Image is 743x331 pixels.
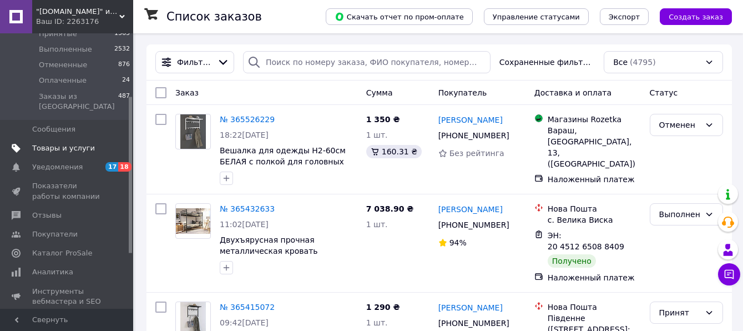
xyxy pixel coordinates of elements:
span: Сохраненные фильтры: [499,57,595,68]
a: Создать заказ [649,12,732,21]
span: 1 шт. [366,131,388,139]
div: [PHONE_NUMBER] [436,315,512,331]
span: Все [613,57,628,68]
span: 1 290 ₴ [366,303,400,312]
span: 09:42[DATE] [220,318,269,327]
span: 1363 [114,29,130,39]
div: с. Велика Виска [548,214,641,225]
a: [PERSON_NAME] [438,204,503,215]
span: Аналитика [32,267,73,277]
div: Наложенный платеж [548,272,641,283]
a: [PERSON_NAME] [438,302,503,313]
a: Вешалка для одежды Н2-60см БЕЛАЯ с полкой для головных уборов (металлическая, разборная) [220,146,346,188]
img: Фото товару [180,114,206,149]
div: Выполнен [659,208,700,220]
span: Покупатели [32,229,78,239]
div: Наложенный платеж [548,174,641,185]
div: [PHONE_NUMBER] [436,217,512,233]
button: Создать заказ [660,8,732,25]
img: Фото товару [176,208,210,234]
span: Доставка и оплата [534,88,611,97]
span: Каталог ProSale [32,248,92,258]
span: (4795) [630,58,656,67]
span: Оплаченные [39,76,87,86]
div: 160.31 ₴ [366,145,422,158]
span: Сообщения [32,124,75,134]
span: Без рейтинга [449,149,504,158]
div: Нова Пошта [548,302,641,313]
span: Фильтры [177,57,213,68]
div: Нова Пошта [548,203,641,214]
div: Вараш, [GEOGRAPHIC_DATA], 13, ([GEOGRAPHIC_DATA]) [548,125,641,169]
span: Принятые [39,29,77,39]
a: № 365415072 [220,303,275,312]
span: Создать заказ [669,13,723,21]
span: ЭН: 20 4512 6508 8409 [548,231,624,251]
a: [PERSON_NAME] [438,114,503,126]
div: Ваш ID: 2263176 [36,17,133,27]
button: Экспорт [600,8,649,25]
div: Принят [659,307,700,319]
span: Покупатель [438,88,487,97]
button: Скачать отчет по пром-оплате [326,8,473,25]
span: Отзывы [32,210,62,220]
span: 487 [118,92,130,112]
span: 18:22[DATE] [220,131,269,139]
span: 876 [118,60,130,70]
span: Товары и услуги [32,143,95,153]
span: Заказ [175,88,199,97]
span: Отмененные [39,60,87,70]
span: 18 [118,162,131,172]
div: Магазины Rozetka [548,114,641,125]
span: Уведомления [32,162,83,172]
a: Фото товару [175,203,211,239]
a: № 365432633 [220,204,275,213]
div: Получено [548,254,596,268]
span: 1 шт. [366,220,388,229]
h1: Список заказов [166,10,262,23]
div: Отменен [659,119,700,131]
span: 94% [449,238,467,247]
span: Статус [650,88,678,97]
span: "vts1.com.ua" интернет магазин мебели [36,7,119,17]
span: 17 [105,162,118,172]
span: 1 шт. [366,318,388,327]
span: 24 [122,76,130,86]
span: Заказы из [GEOGRAPHIC_DATA] [39,92,118,112]
span: 2532 [114,44,130,54]
span: 1 350 ₴ [366,115,400,124]
a: № 365526229 [220,115,275,124]
span: Скачать отчет по пром-оплате [335,12,464,22]
span: Выполненные [39,44,92,54]
span: Экспорт [609,13,640,21]
span: Сумма [366,88,393,97]
span: 7 038.90 ₴ [366,204,414,213]
button: Чат с покупателем [718,263,740,285]
button: Управление статусами [484,8,589,25]
div: [PHONE_NUMBER] [436,128,512,143]
a: Двухъярусная прочная металлическая кровать КОМФОРТ ДУО (COMFORT DUO) производство Уераина 80Х200 [220,235,347,278]
a: Фото товару [175,114,211,149]
span: Инструменты вебмастера и SEO [32,287,103,307]
span: Показатели работы компании [32,181,103,201]
span: Управление статусами [493,13,580,21]
input: Поиск по номеру заказа, ФИО покупателя, номеру телефона, Email, номеру накладной [243,51,491,73]
span: 11:02[DATE] [220,220,269,229]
